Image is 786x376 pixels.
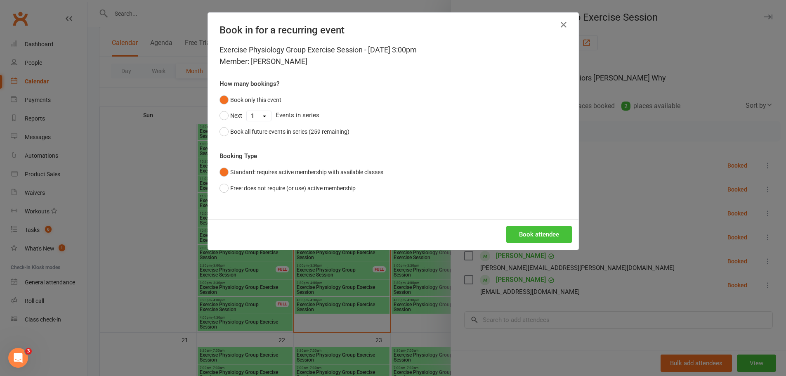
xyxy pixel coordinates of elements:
div: Book all future events in series (259 remaining) [230,127,349,136]
button: Free: does not require (or use) active membership [220,180,356,196]
iframe: Intercom live chat [8,348,28,368]
button: Book attendee [506,226,572,243]
div: Events in series [220,108,567,123]
button: Book all future events in series (259 remaining) [220,124,349,140]
h4: Book in for a recurring event [220,24,567,36]
button: Close [557,18,570,31]
span: 3 [25,348,32,355]
button: Next [220,108,242,123]
label: Booking Type [220,151,257,161]
button: Standard: requires active membership with available classes [220,164,383,180]
button: Book only this event [220,92,281,108]
label: How many bookings? [220,79,279,89]
div: Exercise Physiology Group Exercise Session - [DATE] 3:00pm Member: [PERSON_NAME] [220,44,567,67]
